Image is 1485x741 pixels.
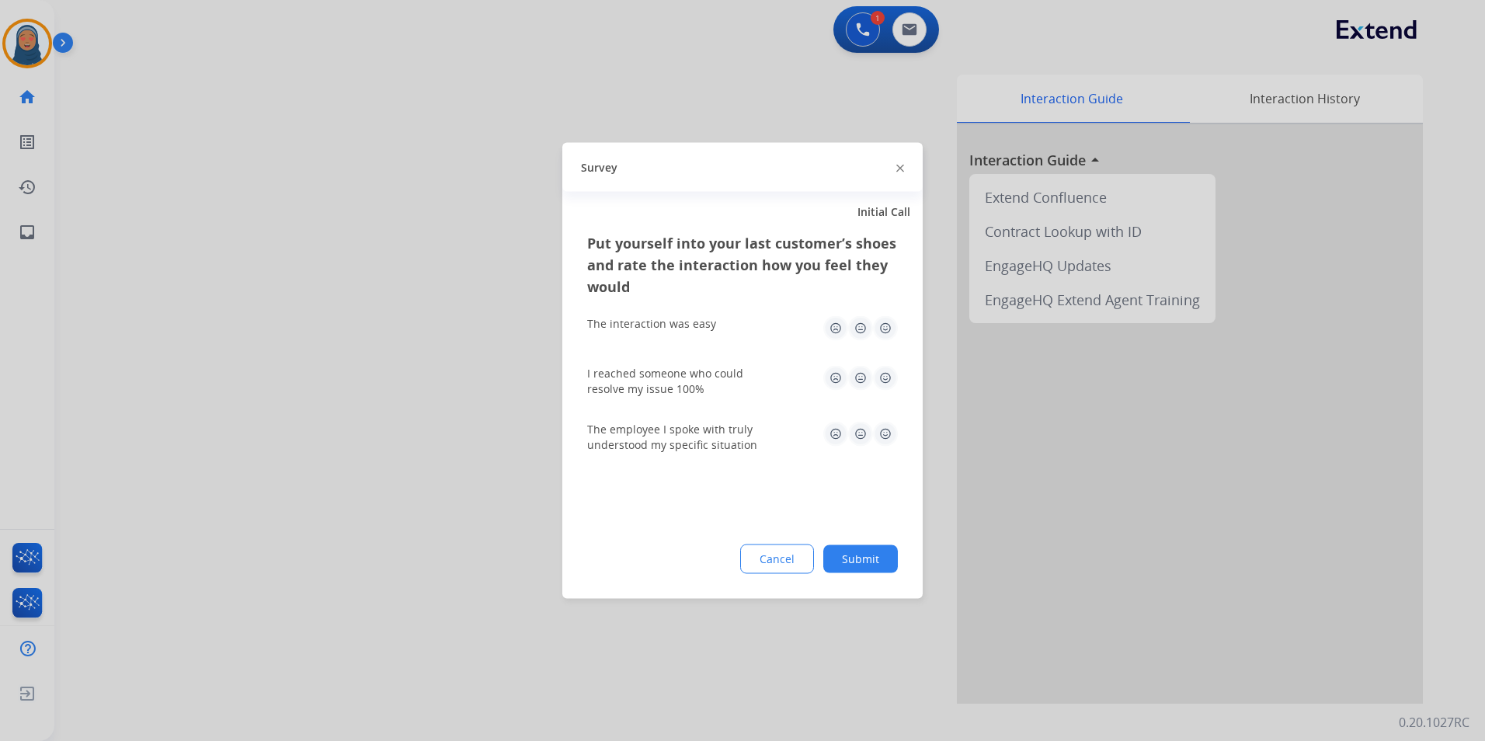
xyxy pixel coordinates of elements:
[587,366,774,397] div: I reached someone who could resolve my issue 100%
[823,545,898,573] button: Submit
[1399,713,1469,732] p: 0.20.1027RC
[581,159,617,175] span: Survey
[740,544,814,574] button: Cancel
[587,422,774,453] div: The employee I spoke with truly understood my specific situation
[587,232,898,297] h3: Put yourself into your last customer’s shoes and rate the interaction how you feel they would
[857,204,910,220] span: Initial Call
[896,164,904,172] img: close-button
[587,316,716,332] div: The interaction was easy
